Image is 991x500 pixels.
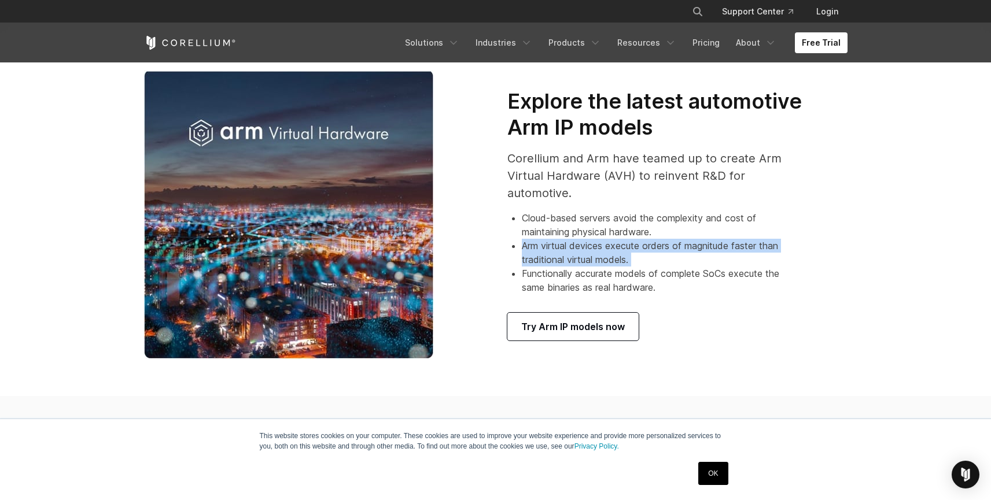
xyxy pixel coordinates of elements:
[729,32,783,53] a: About
[522,239,804,266] li: Arm virtual devices execute orders of magnitude faster than traditional virtual models.
[507,88,804,140] h3: Explore the latest automotive Arm IP models
[507,313,639,340] a: Try Arm IP models now
[144,70,433,359] img: Arm Virtual Hardware image 1
[574,442,619,450] a: Privacy Policy.
[144,36,236,50] a: Corellium Home
[507,151,782,200] span: Corellium and Arm have teamed up to create Arm Virtual Hardware (AVH) to reinvent R&D for automot...
[795,32,848,53] a: Free Trial
[522,266,804,294] li: Functionally accurate models of complete SoCs execute the same binaries as real hardware.
[713,1,802,22] a: Support Center
[398,32,466,53] a: Solutions
[398,32,848,53] div: Navigation Menu
[952,461,979,488] div: Open Intercom Messenger
[678,1,848,22] div: Navigation Menu
[260,431,732,451] p: This website stores cookies on your computer. These cookies are used to improve your website expe...
[687,1,708,22] button: Search
[807,1,848,22] a: Login
[698,462,728,485] a: OK
[610,32,683,53] a: Resources
[521,320,625,334] span: Try Arm IP models now
[522,211,804,239] li: Cloud-based servers avoid the complexity and cost of maintaining physical hardware.
[541,32,608,53] a: Products
[469,32,539,53] a: Industries
[686,32,727,53] a: Pricing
